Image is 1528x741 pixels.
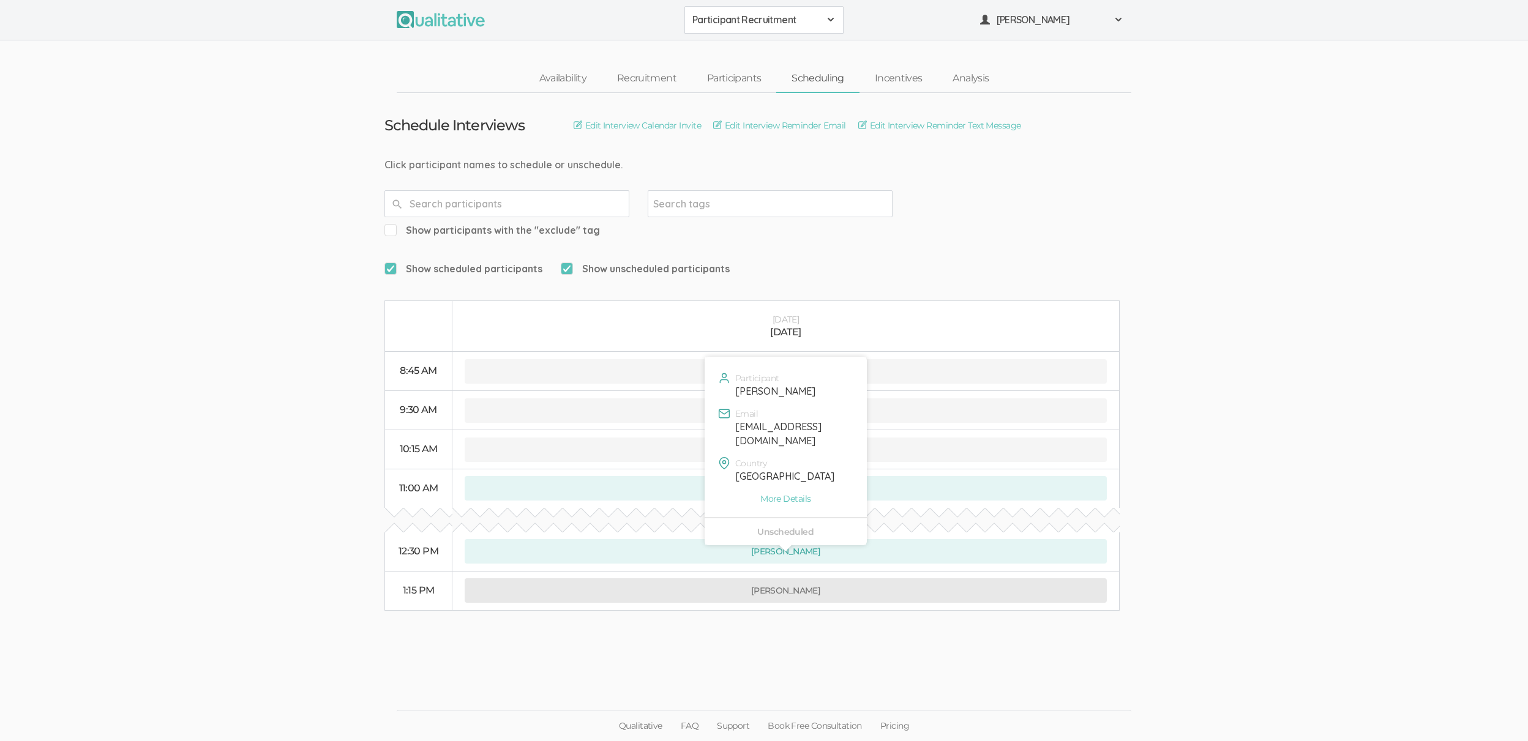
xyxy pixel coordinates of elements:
[602,65,692,92] a: Recruitment
[397,545,440,559] div: 12:30 PM
[692,13,820,27] span: Participant Recruitment
[397,482,440,496] div: 11:00 AM
[735,459,767,467] span: Country
[1467,682,1528,741] iframe: Chat Widget
[397,403,440,417] div: 9:30 AM
[574,119,701,132] a: Edit Interview Calendar Invite
[397,11,485,28] img: Qualitative
[718,372,730,384] img: user.svg
[384,190,629,217] input: Search participants
[465,398,1107,423] button: [PERSON_NAME]
[937,65,1004,92] a: Analysis
[465,326,1107,340] div: [DATE]
[735,469,852,483] div: [GEOGRAPHIC_DATA]
[858,119,1021,132] a: Edit Interview Reminder Text Message
[610,710,672,741] a: Qualitative
[692,65,776,92] a: Participants
[397,584,440,598] div: 1:15 PM
[397,442,440,456] div: 10:15 AM
[972,6,1131,34] button: [PERSON_NAME]
[465,539,1107,564] button: [PERSON_NAME]
[384,117,525,133] h3: Schedule Interviews
[713,119,846,132] a: Edit Interview Reminder Email
[524,65,602,92] a: Availability
[653,196,730,212] input: Search tags
[735,420,852,448] div: [EMAIL_ADDRESS][DOMAIN_NAME]
[465,578,1107,603] button: [PERSON_NAME]
[397,364,440,378] div: 8:45 AM
[718,408,730,420] img: mail.16x16.green.svg
[465,476,1107,501] button: [PERSON_NAME]
[714,527,858,536] div: Unscheduled
[684,6,844,34] button: Participant Recruitment
[776,65,860,92] a: Scheduling
[758,710,871,741] a: Book Free Consultation
[672,710,708,741] a: FAQ
[708,710,758,741] a: Support
[561,262,730,276] span: Show unscheduled participants
[465,438,1107,462] button: [PERSON_NAME]
[735,384,852,398] div: [PERSON_NAME]
[860,65,938,92] a: Incentives
[718,457,730,469] img: mapPin.svg
[384,158,1144,172] div: Click participant names to schedule or unschedule.
[714,493,858,505] a: More Details
[465,313,1107,326] div: [DATE]
[997,13,1107,27] span: [PERSON_NAME]
[871,710,918,741] a: Pricing
[735,409,758,418] span: Email
[384,262,542,276] span: Show scheduled participants
[465,359,1107,384] button: [PERSON_NAME]
[735,374,779,382] span: Participant
[384,223,600,237] span: Show participants with the "exclude" tag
